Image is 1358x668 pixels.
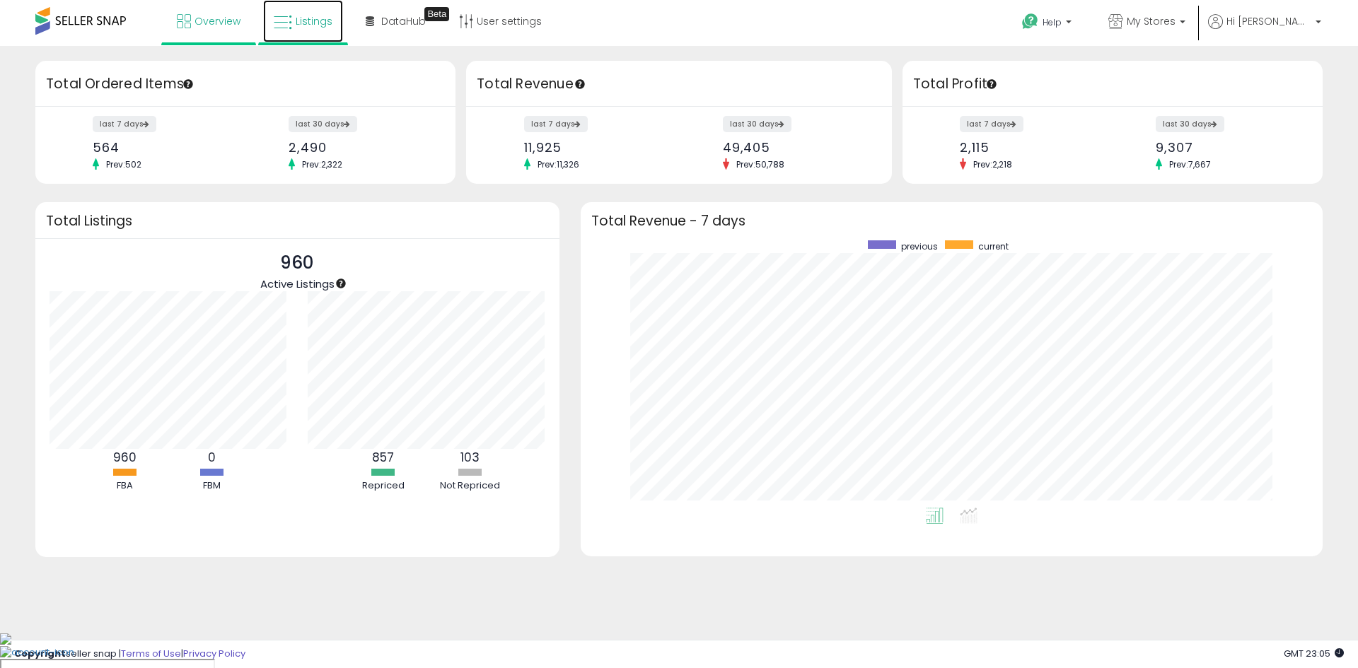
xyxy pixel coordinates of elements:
[723,140,867,155] div: 49,405
[289,116,357,132] label: last 30 days
[1021,13,1039,30] i: Get Help
[524,116,588,132] label: last 7 days
[723,116,791,132] label: last 30 days
[428,479,513,493] div: Not Repriced
[960,140,1102,155] div: 2,115
[913,74,1312,94] h3: Total Profit
[530,158,586,170] span: Prev: 11,326
[113,449,137,466] b: 960
[966,158,1019,170] span: Prev: 2,218
[93,140,235,155] div: 564
[372,449,394,466] b: 857
[182,78,195,90] div: Tooltip anchor
[1208,14,1321,46] a: Hi [PERSON_NAME]
[341,479,426,493] div: Repriced
[591,216,1312,226] h3: Total Revenue - 7 days
[985,78,998,90] div: Tooltip anchor
[46,216,549,226] h3: Total Listings
[424,7,449,21] div: Tooltip anchor
[93,116,156,132] label: last 7 days
[1156,116,1224,132] label: last 30 days
[729,158,791,170] span: Prev: 50,788
[260,250,335,276] p: 960
[169,479,254,493] div: FBM
[1043,16,1062,28] span: Help
[1011,2,1086,46] a: Help
[195,14,240,28] span: Overview
[524,140,668,155] div: 11,925
[960,116,1023,132] label: last 7 days
[208,449,216,466] b: 0
[1226,14,1311,28] span: Hi [PERSON_NAME]
[296,14,332,28] span: Listings
[260,276,335,291] span: Active Listings
[82,479,167,493] div: FBA
[295,158,349,170] span: Prev: 2,322
[335,277,347,290] div: Tooltip anchor
[99,158,149,170] span: Prev: 502
[1156,140,1298,155] div: 9,307
[1127,14,1176,28] span: My Stores
[381,14,426,28] span: DataHub
[978,240,1009,252] span: current
[460,449,480,466] b: 103
[289,140,431,155] div: 2,490
[477,74,881,94] h3: Total Revenue
[1162,158,1218,170] span: Prev: 7,667
[46,74,445,94] h3: Total Ordered Items
[901,240,938,252] span: previous
[574,78,586,90] div: Tooltip anchor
